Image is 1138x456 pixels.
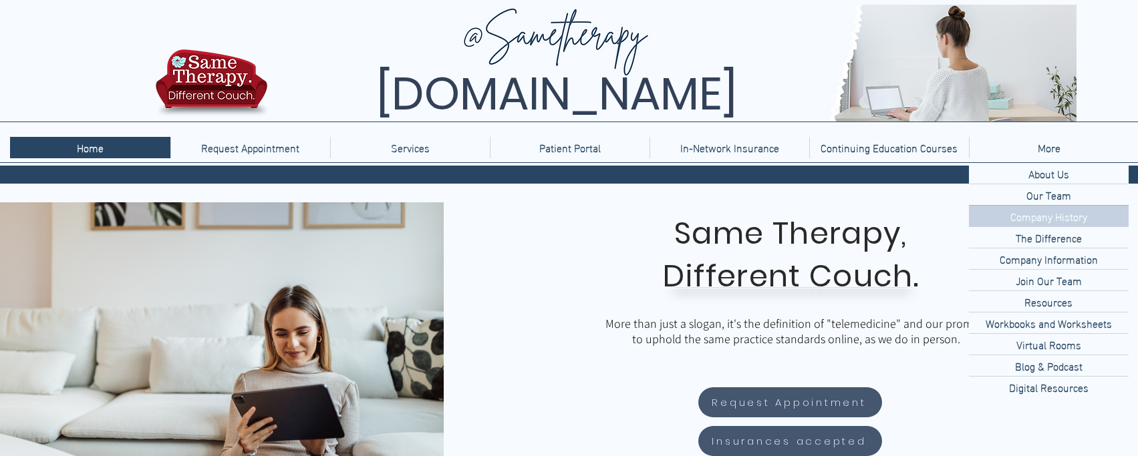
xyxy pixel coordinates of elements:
[809,137,969,158] a: Continuing Education Courses
[1019,291,1078,312] p: Resources
[490,137,650,158] a: Patient Portal
[663,255,919,297] span: Different Couch.
[969,184,1129,205] a: Our Team
[10,137,1129,158] nav: Site
[271,5,1077,122] img: Same Therapy, Different Couch. TelebehavioralHealth.US
[969,269,1129,290] a: Join Our Team
[602,316,990,347] p: More than just a slogan, it's the definition of "telemedicine" and our promise to uphold the same...
[152,47,271,126] img: TBH.US
[10,137,170,158] a: Home
[1010,227,1087,248] p: The Difference
[1031,137,1067,158] p: More
[1010,355,1088,376] p: Blog & Podcast
[384,137,436,158] p: Services
[1004,377,1094,397] p: Digital Resources
[533,137,607,158] p: Patient Portal
[1010,270,1087,290] p: Join Our Team
[1011,334,1087,355] p: Virtual Rooms
[969,355,1129,376] a: Blog & Podcast
[969,226,1129,248] a: The Difference
[969,163,1129,184] div: About Us
[814,137,964,158] p: Continuing Education Courses
[969,333,1129,355] a: Virtual Rooms
[1021,184,1077,205] p: Our Team
[674,212,907,254] span: Same Therapy,
[194,137,306,158] p: Request Appointment
[170,137,330,158] a: Request Appointment
[969,205,1129,226] a: Company History
[1005,206,1093,226] p: Company History
[969,290,1129,312] a: Resources
[969,312,1129,333] a: Workbooks and Worksheets
[712,433,866,449] span: Insurances accepted
[330,137,490,158] div: Services
[698,426,882,456] a: Insurances accepted
[969,376,1129,397] a: Digital Resources
[712,395,866,410] span: Request Appointment
[698,387,882,417] a: Request Appointment
[674,137,786,158] p: In-Network Insurance
[1023,163,1075,184] p: About Us
[70,137,110,158] p: Home
[969,248,1129,269] a: Company Information
[994,248,1103,269] p: Company Information
[980,312,1117,333] p: Workbooks and Worksheets
[650,137,809,158] a: In-Network Insurance
[376,62,737,126] span: [DOMAIN_NAME]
